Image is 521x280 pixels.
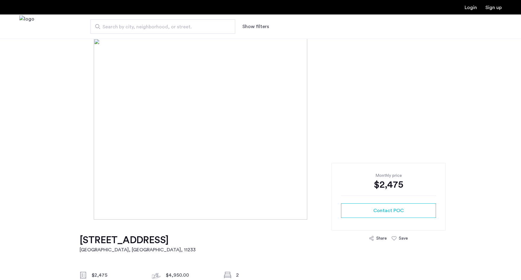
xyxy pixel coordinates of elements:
h1: [STREET_ADDRESS] [80,234,196,246]
img: logo [19,15,34,38]
a: Cazamio Logo [19,15,34,38]
a: Login [465,5,477,10]
img: [object%20Object] [94,39,427,220]
a: [STREET_ADDRESS][GEOGRAPHIC_DATA], [GEOGRAPHIC_DATA], 11233 [80,234,196,253]
div: $2,475 [92,272,142,279]
a: Registration [485,5,502,10]
div: Save [399,235,408,241]
div: Monthly price [341,173,436,179]
div: 2 [236,272,287,279]
h2: [GEOGRAPHIC_DATA], [GEOGRAPHIC_DATA] , 11233 [80,246,196,253]
span: Contact POC [373,207,404,214]
span: Search by city, neighborhood, or street. [103,23,218,30]
button: Show or hide filters [242,23,269,30]
button: button [341,203,436,218]
div: Share [376,235,387,241]
div: $4,950.00 [166,272,216,279]
div: $2,475 [341,179,436,191]
input: Apartment Search [90,19,235,34]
